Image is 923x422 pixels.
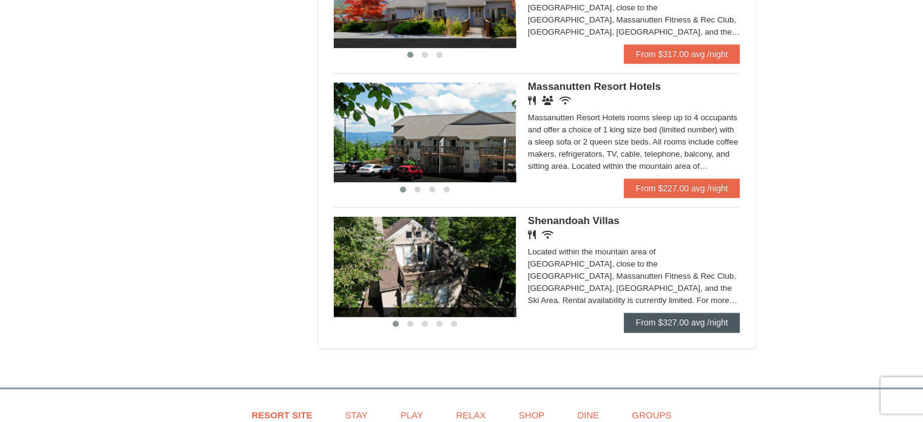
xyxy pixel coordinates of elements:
[624,313,740,332] a: From $327.00 avg /night
[528,215,620,226] span: Shenandoah Villas
[624,179,740,198] a: From $227.00 avg /night
[542,96,553,105] i: Banquet Facilities
[542,230,553,239] i: Wireless Internet (free)
[528,112,740,172] div: Massanutten Resort Hotels rooms sleep up to 4 occupants and offer a choice of 1 king size bed (li...
[528,230,536,239] i: Restaurant
[528,81,661,92] span: Massanutten Resort Hotels
[560,96,571,105] i: Wireless Internet (free)
[528,96,536,105] i: Restaurant
[528,246,740,307] div: Located within the mountain area of [GEOGRAPHIC_DATA], close to the [GEOGRAPHIC_DATA], Massanutte...
[624,44,740,64] a: From $317.00 avg /night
